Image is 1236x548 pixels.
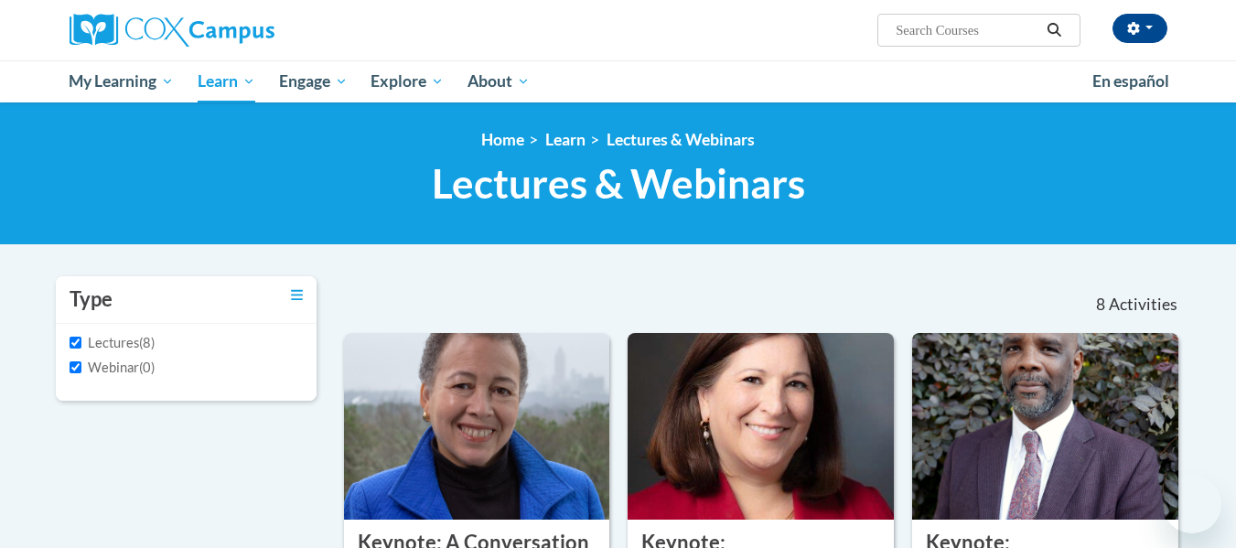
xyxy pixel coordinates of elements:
[1092,71,1169,91] span: En español
[468,70,530,92] span: About
[894,19,1040,41] input: Search Courses
[69,70,174,92] span: My Learning
[70,285,113,314] h3: Type
[1096,295,1105,315] span: 8
[359,60,456,102] a: Explore
[456,60,542,102] a: About
[139,360,155,375] span: (0)
[371,70,444,92] span: Explore
[1040,19,1068,41] button: Search
[1080,62,1181,101] a: En español
[70,358,139,378] label: Webinar
[1163,475,1221,533] iframe: Button to launch messaging window
[267,60,360,102] a: Engage
[545,130,586,149] a: Learn
[279,70,348,92] span: Engage
[58,60,187,102] a: My Learning
[1112,14,1167,43] button: Account Settings
[344,333,610,520] img: Course Logo
[1109,295,1177,315] span: Activities
[139,335,155,350] span: (8)
[607,130,755,149] a: Lectures & Webinars
[198,70,255,92] span: Learn
[628,333,894,520] img: Course Logo
[70,14,417,47] a: Cox Campus
[912,333,1178,520] img: Course Logo
[186,60,267,102] a: Learn
[42,60,1195,102] div: Main menu
[70,14,274,47] img: Cox Campus
[70,333,139,353] label: Lectures
[432,159,805,208] span: Lectures & Webinars
[481,130,524,149] a: Home
[291,285,303,306] a: Toggle collapse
